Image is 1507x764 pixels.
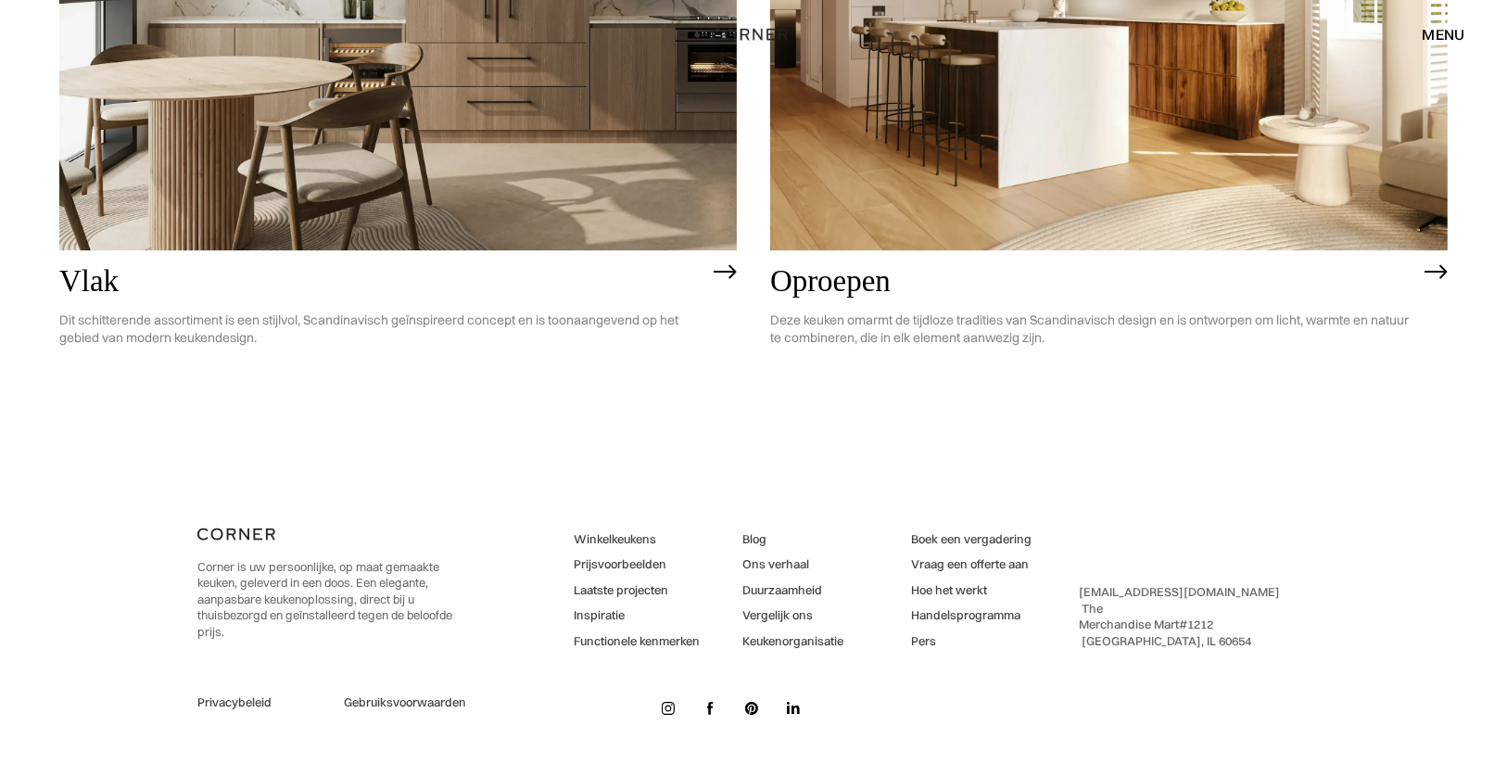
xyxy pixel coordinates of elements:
[574,531,700,548] a: Winkelkeukens
[911,607,1020,622] font: Handelsprogramma
[1079,633,1201,648] font: ‍ [GEOGRAPHIC_DATA]
[742,531,766,546] font: Blog
[197,694,322,711] a: Privacybeleid
[344,694,468,711] a: Gebruiksvoorwaarden
[1179,617,1213,631] font: #1212
[1404,19,1465,50] div: menu
[197,694,272,709] font: Privacybeleid
[911,633,1032,650] a: Pers
[770,264,891,298] font: Oproepen
[911,633,936,648] font: Pers
[742,531,843,548] a: Blog
[742,633,843,648] font: Keukenorganisatie
[911,556,1032,573] a: Vraag een offerte aan
[1079,617,1179,631] font: Merchandise Mart
[344,694,466,709] font: Gebruiksvoorwaarden
[574,556,700,573] a: Prijsvoorbeelden
[911,531,1032,548] a: Boek een vergadering
[574,556,666,571] font: Prijsvoorbeelden
[742,607,843,624] a: Vergelijk ons
[770,312,1409,346] font: Deze keuken omarmt de tijdloze tradities van Scandinavisch design en is ontworpen om licht, warmt...
[59,312,678,346] font: Dit schitterende assortiment is een stijlvol, Scandinavisch geïnspireerd concept en is toonaangev...
[1423,25,1465,44] font: menu
[574,607,700,624] a: Inspiratie
[696,22,811,46] a: thuis
[742,556,843,573] a: Ons verhaal
[197,559,452,639] font: Corner is uw persoonlijke, op maat gemaakte keuken, geleverd in een doos. Een elegante, aanpasbar...
[574,582,668,597] font: Laatste projecten
[1079,601,1103,616] font: ‍ The
[911,607,1032,624] a: Handelsprogramma
[742,556,809,571] font: Ons verhaal
[574,607,625,622] font: Inspiratie
[742,633,843,650] a: Keukenorganisatie
[574,531,656,546] font: Winkelkeukens
[742,607,813,622] font: Vergelijk ons
[59,264,119,298] font: Vlak
[742,582,843,599] a: Duurzaamheid
[911,582,1032,599] a: Hoe het werkt
[911,582,987,597] font: Hoe het werkt
[911,531,1032,546] font: Boek een vergadering
[911,556,1029,571] font: Vraag een offerte aan
[1201,633,1251,648] font: , IL 60654
[1079,584,1280,599] a: [EMAIL_ADDRESS][DOMAIN_NAME]
[574,633,700,648] font: Functionele kenmerken
[574,633,700,650] a: Functionele kenmerken
[574,582,700,599] a: Laatste projecten
[742,582,822,597] font: Duurzaamheid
